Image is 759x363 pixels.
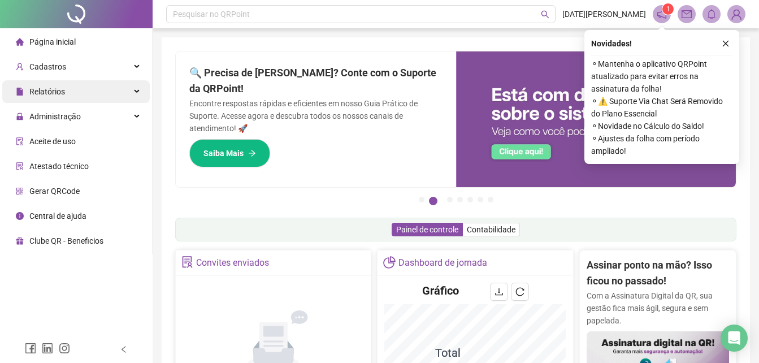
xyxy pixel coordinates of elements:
span: reload [515,287,524,296]
span: Clube QR - Beneficios [29,236,103,245]
span: ⚬ Ajustes da folha com período ampliado! [591,132,732,157]
span: 1 [666,5,670,13]
span: Contabilidade [467,225,515,234]
span: Painel de controle [396,225,458,234]
span: gift [16,237,24,245]
span: [DATE][PERSON_NAME] [562,8,646,20]
span: Relatórios [29,87,65,96]
span: download [495,287,504,296]
span: ⚬ Novidade no Cálculo do Saldo! [591,120,732,132]
span: ⚬ Mantenha o aplicativo QRPoint atualizado para evitar erros na assinatura da folha! [591,58,732,95]
span: Aceite de uso [29,137,76,146]
span: solution [181,256,193,268]
h2: 🔍 Precisa de [PERSON_NAME]? Conte com o Suporte da QRPoint! [189,65,443,97]
span: user-add [16,63,24,71]
span: Gerar QRCode [29,187,80,196]
span: file [16,88,24,96]
p: Encontre respostas rápidas e eficientes em nosso Guia Prático de Suporte. Acesse agora e descubra... [189,97,443,135]
span: Administração [29,112,81,121]
div: Open Intercom Messenger [721,325,748,352]
span: close [722,40,730,47]
img: banner%2F0cf4e1f0-cb71-40ef-aa93-44bd3d4ee559.png [456,51,736,187]
div: Dashboard de jornada [398,253,487,273]
span: search [541,10,549,19]
span: notification [657,9,667,19]
span: solution [16,162,24,170]
span: left [120,345,128,353]
span: home [16,38,24,46]
span: qrcode [16,187,24,195]
span: info-circle [16,212,24,220]
button: 6 [478,197,483,202]
span: Novidades ! [591,37,632,50]
span: pie-chart [383,256,395,268]
button: 2 [429,197,437,205]
button: 1 [419,197,424,202]
h4: Gráfico [422,283,459,299]
span: arrow-right [248,149,256,157]
sup: 1 [662,3,674,15]
span: mail [682,9,692,19]
span: Cadastros [29,62,66,71]
button: Saiba Mais [189,139,270,167]
p: Com a Assinatura Digital da QR, sua gestão fica mais ágil, segura e sem papelada. [587,289,729,327]
span: Página inicial [29,37,76,46]
span: Saiba Mais [203,147,244,159]
span: linkedin [42,343,53,354]
span: facebook [25,343,36,354]
img: 90819 [728,6,745,23]
button: 7 [488,197,493,202]
span: audit [16,137,24,145]
button: 5 [467,197,473,202]
button: 3 [447,197,453,202]
div: Convites enviados [196,253,269,273]
button: 4 [457,197,463,202]
span: ⚬ ⚠️ Suporte Via Chat Será Removido do Plano Essencial [591,95,732,120]
span: Atestado técnico [29,162,89,171]
span: Central de ajuda [29,211,86,221]
span: bell [706,9,717,19]
span: instagram [59,343,70,354]
h2: Assinar ponto na mão? Isso ficou no passado! [587,257,729,289]
span: lock [16,113,24,120]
